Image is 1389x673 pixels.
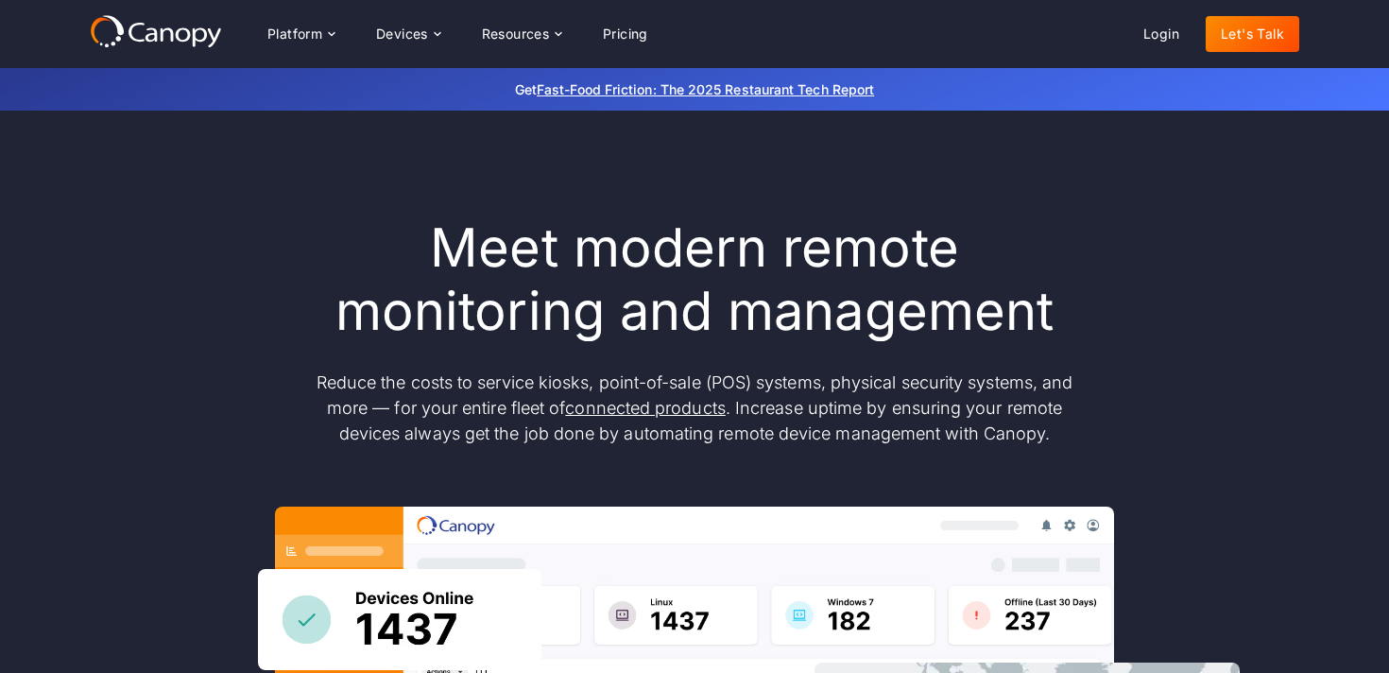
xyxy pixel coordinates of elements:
a: Pricing [588,16,663,52]
h1: Meet modern remote monitoring and management [298,216,1091,343]
p: Reduce the costs to service kiosks, point-of-sale (POS) systems, physical security systems, and m... [298,370,1091,446]
a: Let's Talk [1206,16,1299,52]
p: Get [231,79,1157,99]
img: Canopy sees how many devices are online [258,569,541,670]
div: Devices [361,15,455,53]
div: Resources [482,27,550,41]
a: Fast-Food Friction: The 2025 Restaurant Tech Report [537,81,874,97]
div: Resources [467,15,576,53]
div: Platform [252,15,350,53]
div: Platform [267,27,322,41]
div: Devices [376,27,428,41]
a: Login [1128,16,1194,52]
a: connected products [565,398,725,418]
